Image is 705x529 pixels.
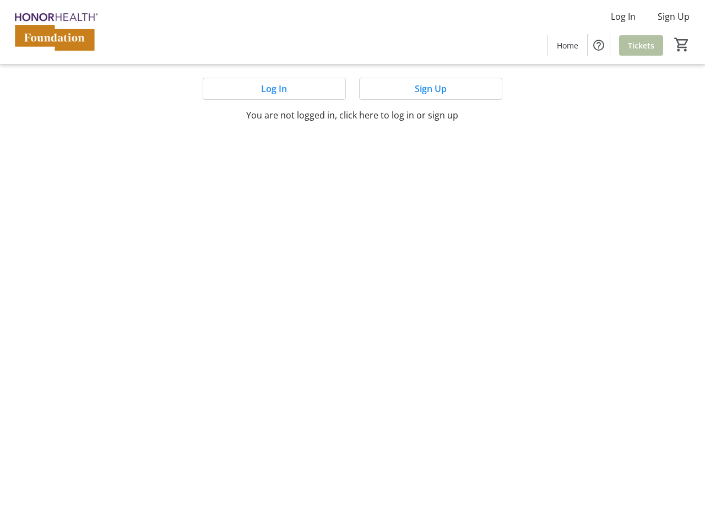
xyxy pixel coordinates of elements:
[602,8,644,25] button: Log In
[619,35,663,56] a: Tickets
[588,34,610,56] button: Help
[415,82,447,95] span: Sign Up
[658,10,690,23] span: Sign Up
[203,78,346,100] button: Log In
[548,35,587,56] a: Home
[672,35,692,55] button: Cart
[628,40,654,51] span: Tickets
[359,78,502,100] button: Sign Up
[611,10,636,23] span: Log In
[7,4,105,60] img: HonorHealth Foundation's Logo
[557,40,578,51] span: Home
[649,8,698,25] button: Sign Up
[124,109,581,122] p: You are not logged in, click here to log in or sign up
[261,82,287,95] span: Log In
